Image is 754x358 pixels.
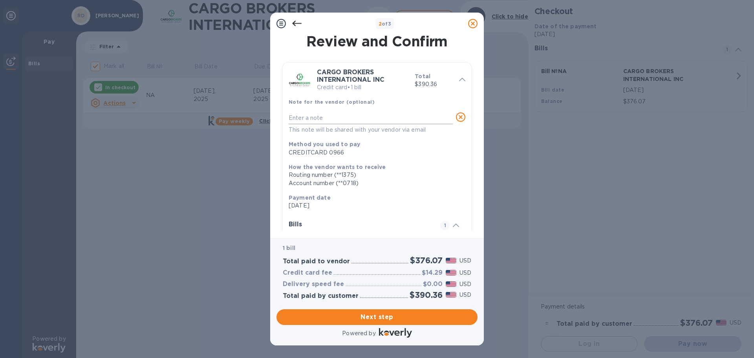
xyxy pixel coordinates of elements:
[280,33,474,50] h1: Review and Confirm
[289,202,459,210] p: [DATE]
[446,270,456,275] img: USD
[459,280,471,288] p: USD
[289,149,459,157] div: CREDITCARD 0966
[283,312,471,322] span: Next step
[459,291,471,299] p: USD
[283,281,344,288] h3: Delivery speed fee
[289,195,331,201] b: Payment date
[289,164,386,170] b: How the vendor wants to receive
[289,125,453,134] p: This note will be shared with your vendor via email
[440,221,450,230] span: 1
[289,141,360,147] b: Method you used to pay
[415,80,453,88] p: $390.36
[289,69,465,134] div: CARGO BROKERS INTERNATIONAL INCCredit card•1 billTotal$390.36Note for the vendor (optional)This n...
[289,179,459,187] div: Account number (**0718)
[342,329,375,338] p: Powered by
[446,258,456,263] img: USD
[283,245,295,251] b: 1 bill
[422,269,443,277] h3: $14.29
[459,257,471,265] p: USD
[415,73,430,79] b: Total
[283,269,332,277] h3: Credit card fee
[379,21,392,27] b: of 3
[283,292,359,300] h3: Total paid by customer
[317,68,384,83] b: CARGO BROKERS INTERNATIONAL INC
[283,258,350,265] h3: Total paid to vendor
[379,21,382,27] span: 2
[276,309,478,325] button: Next step
[410,255,443,265] h2: $376.07
[423,281,443,288] h3: $0.00
[410,290,443,300] h2: $390.36
[379,328,412,338] img: Logo
[459,269,471,277] p: USD
[289,221,431,228] h3: Bills
[289,171,459,179] div: Routing number (**1375)
[446,281,456,287] img: USD
[289,99,375,105] b: Note for the vendor (optional)
[317,83,408,92] p: Credit card • 1 bill
[446,292,456,297] img: USD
